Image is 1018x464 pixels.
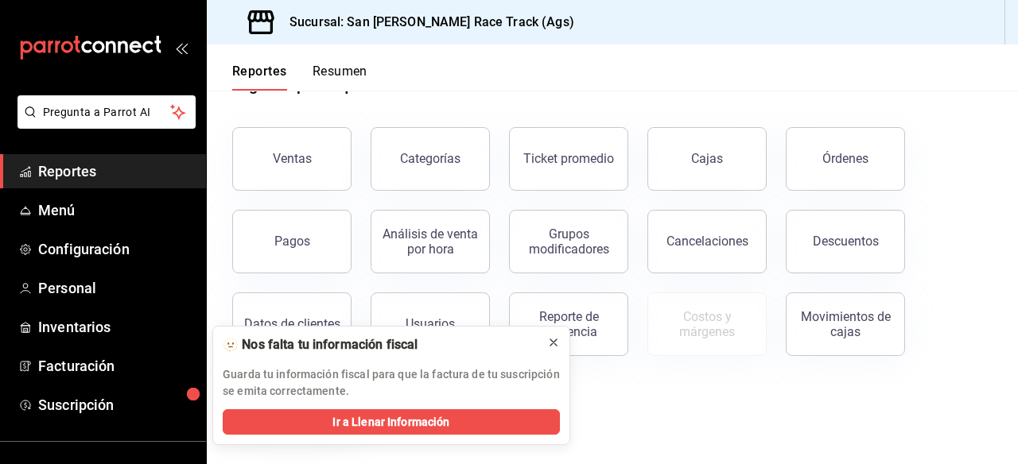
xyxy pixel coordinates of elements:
button: Ventas [232,127,352,191]
div: navigation tabs [232,64,367,91]
div: Usuarios [406,316,455,331]
a: Pregunta a Parrot AI [11,115,196,132]
div: Análisis de venta por hora [381,226,480,257]
button: Análisis de venta por hora [371,210,490,273]
button: Pregunta a Parrot AI [17,95,196,129]
span: Pregunta a Parrot AI [43,104,171,121]
div: Cajas [691,151,723,166]
button: Cajas [647,127,767,191]
button: Reporte de asistencia [509,292,628,356]
button: Movimientos de cajas [786,292,905,356]
button: Datos de clientes [232,292,352,356]
button: Pagos [232,210,352,273]
button: Ir a Llenar Información [223,409,560,435]
span: Suscripción [38,394,193,416]
button: Contrata inventarios para ver este reporte [647,292,767,356]
span: Reportes [38,160,193,182]
p: Guarda tu información fiscal para que la factura de tu suscripción se emita correctamente. [223,366,560,400]
button: open_drawer_menu [175,41,188,54]
button: Grupos modificadores [509,210,628,273]
div: Órdenes [822,151,868,166]
div: Datos de clientes [244,316,340,331]
button: Resumen [313,64,367,91]
div: Reporte de asistencia [519,309,618,339]
div: Grupos modificadores [519,226,618,257]
span: Personal [38,277,193,299]
button: Reportes [232,64,287,91]
div: Ventas [273,151,312,166]
button: Categorías [371,127,490,191]
div: Cancelaciones [666,234,748,249]
div: Descuentos [813,234,879,249]
span: Configuración [38,238,193,260]
div: Movimientos de cajas [796,309,895,339]
span: Facturación [38,355,193,377]
div: Pagos [274,234,310,249]
h3: Sucursal: San [PERSON_NAME] Race Track (Ags) [277,13,574,32]
div: Ticket promedio [523,151,614,166]
button: Cancelaciones [647,210,767,273]
span: Ir a Llenar Información [332,414,449,431]
div: 🫥 Nos falta tu información fiscal [223,336,534,354]
span: Menú [38,199,193,221]
span: Inventarios [38,316,193,338]
button: Usuarios [371,292,490,356]
div: Categorías [400,151,460,166]
button: Descuentos [786,210,905,273]
button: Órdenes [786,127,905,191]
button: Ticket promedio [509,127,628,191]
div: Costos y márgenes [658,309,756,339]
